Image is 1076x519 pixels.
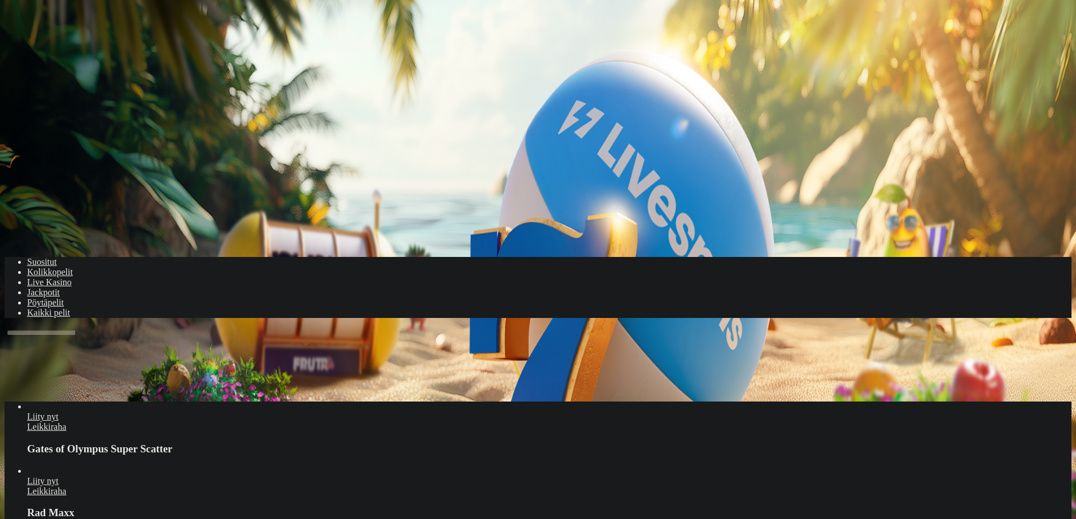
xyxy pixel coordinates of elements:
[5,238,1071,318] nav: Lobby
[27,443,1071,455] h3: Gates of Olympus Super Scatter
[27,277,72,287] span: Live Kasino
[27,402,1071,455] article: Gates of Olympus Super Scatter
[27,412,59,421] span: Liity nyt
[27,476,59,486] a: Rad Maxx
[27,267,73,277] span: Kolikkopelit
[27,257,56,267] span: Suositut
[27,507,1071,519] h3: Rad Maxx
[5,238,1071,339] header: Lobby
[27,308,70,317] span: Kaikki pelit
[27,298,64,307] span: Pöytäpelit
[27,476,59,486] span: Liity nyt
[27,412,59,421] a: Gates of Olympus Super Scatter
[27,422,66,431] a: Gates of Olympus Super Scatter
[27,486,66,496] a: Rad Maxx
[27,287,60,297] span: Jackpotit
